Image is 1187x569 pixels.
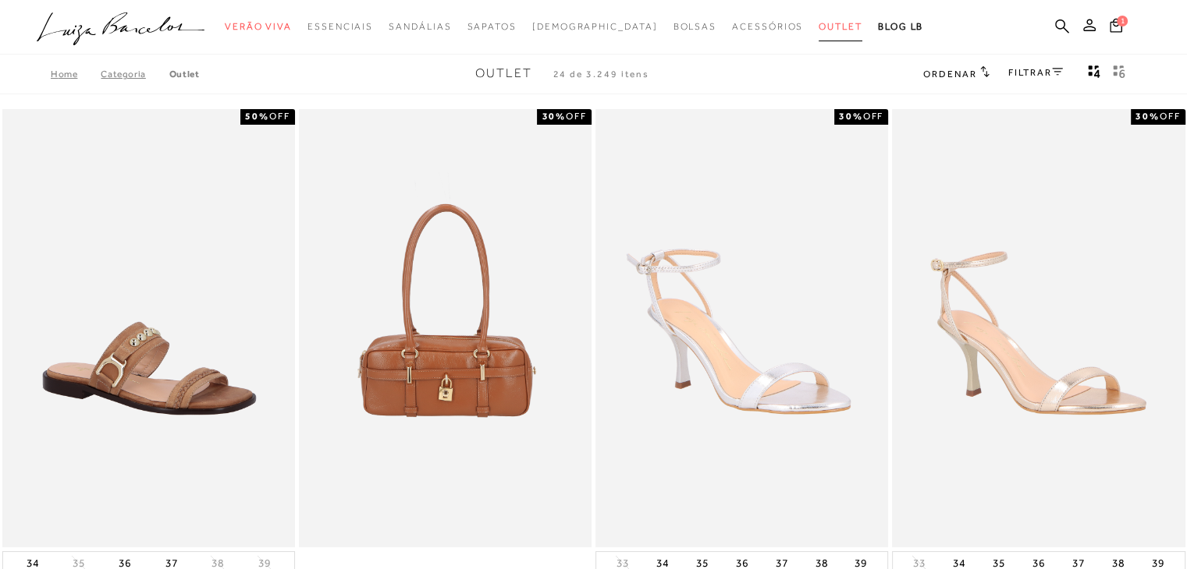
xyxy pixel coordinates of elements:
[474,66,531,80] span: Outlet
[862,111,883,122] span: OFF
[1108,64,1130,84] button: gridText6Desc
[819,12,862,41] a: categoryNavScreenReaderText
[532,21,658,32] span: [DEMOGRAPHIC_DATA]
[300,111,590,546] a: BOLSA RETANGULAR COM ALÇAS ALONGADAS EM COURO CARAMELO MÉDIA BOLSA RETANGULAR COM ALÇAS ALONGADAS...
[732,12,803,41] a: categoryNavScreenReaderText
[389,21,451,32] span: Sandálias
[467,12,516,41] a: categoryNavScreenReaderText
[307,21,373,32] span: Essenciais
[1008,67,1063,78] a: FILTRAR
[732,21,803,32] span: Acessórios
[542,111,566,122] strong: 30%
[894,111,1183,546] a: SANDÁLIA DE TIRAS FINAS METALIZADA DOURADA E SALTO ALTO FINO SANDÁLIA DE TIRAS FINAS METALIZADA D...
[101,69,169,80] a: Categoria
[597,111,887,546] img: SANDÁLIA DE TIRAS FINAS METALIZADA PRATA E SALTO ALTO FINO
[225,21,292,32] span: Verão Viva
[225,12,292,41] a: categoryNavScreenReaderText
[553,69,649,80] span: 24 de 3.249 itens
[169,69,200,80] a: Outlet
[1160,111,1181,122] span: OFF
[878,12,923,41] a: BLOG LB
[1117,16,1128,27] span: 1
[673,21,716,32] span: Bolsas
[1083,64,1105,84] button: Mostrar 4 produtos por linha
[300,111,590,546] img: BOLSA RETANGULAR COM ALÇAS ALONGADAS EM COURO CARAMELO MÉDIA
[51,69,101,80] a: Home
[819,21,862,32] span: Outlet
[673,12,716,41] a: categoryNavScreenReaderText
[4,111,293,546] a: RASTEIRA WESTERN EM COURO MARROM AMARULA RASTEIRA WESTERN EM COURO MARROM AMARULA
[1105,17,1127,38] button: 1
[566,111,587,122] span: OFF
[245,111,269,122] strong: 50%
[1135,111,1160,122] strong: 30%
[389,12,451,41] a: categoryNavScreenReaderText
[269,111,290,122] span: OFF
[532,12,658,41] a: noSubCategoriesText
[467,21,516,32] span: Sapatos
[597,111,887,546] a: SANDÁLIA DE TIRAS FINAS METALIZADA PRATA E SALTO ALTO FINO SANDÁLIA DE TIRAS FINAS METALIZADA PRA...
[307,12,373,41] a: categoryNavScreenReaderText
[923,69,976,80] span: Ordenar
[839,111,863,122] strong: 30%
[878,21,923,32] span: BLOG LB
[894,111,1183,546] img: SANDÁLIA DE TIRAS FINAS METALIZADA DOURADA E SALTO ALTO FINO
[4,111,293,546] img: RASTEIRA WESTERN EM COURO MARROM AMARULA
